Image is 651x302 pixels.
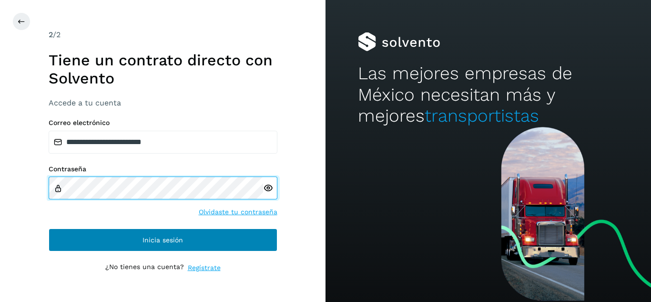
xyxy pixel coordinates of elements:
[49,30,53,39] span: 2
[358,63,618,126] h2: Las mejores empresas de México necesitan más y mejores
[49,98,277,107] h3: Accede a tu cuenta
[425,105,539,126] span: transportistas
[49,51,277,88] h1: Tiene un contrato directo con Solvento
[188,263,221,273] a: Regístrate
[49,119,277,127] label: Correo electrónico
[49,29,277,41] div: /2
[49,165,277,173] label: Contraseña
[142,237,183,243] span: Inicia sesión
[49,229,277,251] button: Inicia sesión
[199,207,277,217] a: Olvidaste tu contraseña
[105,263,184,273] p: ¿No tienes una cuenta?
